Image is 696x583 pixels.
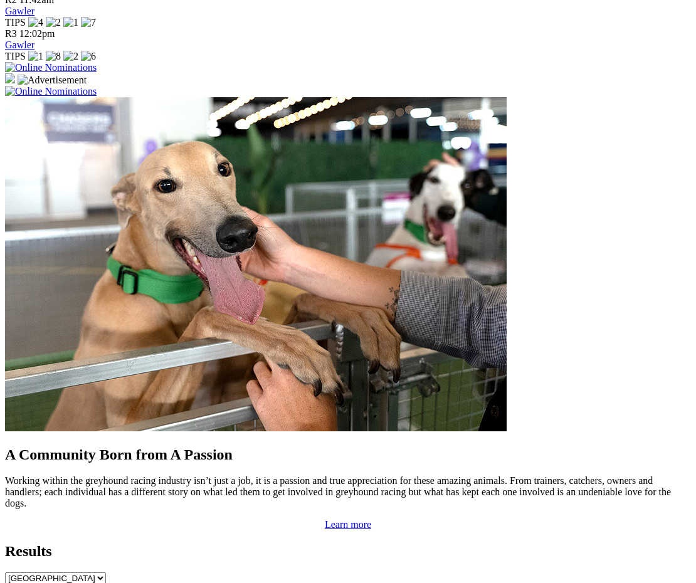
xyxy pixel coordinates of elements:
[28,51,43,62] img: 1
[81,51,96,62] img: 6
[46,51,61,62] img: 8
[5,51,26,61] span: TIPS
[28,17,43,28] img: 4
[5,475,691,509] p: Working within the greyhound racing industry isn’t just a job, it is a passion and true appreciat...
[5,86,97,97] img: Online Nominations
[19,28,55,39] span: 12:02pm
[5,62,97,73] img: Online Nominations
[5,97,507,431] img: Westy_Cropped.jpg
[5,6,34,16] a: Gawler
[63,51,78,62] img: 2
[5,73,15,83] img: 15187_Greyhounds_GreysPlayCentral_Resize_SA_WebsiteBanner_300x115_2025.jpg
[325,519,371,530] a: Learn more
[5,543,691,560] h2: Results
[5,39,34,50] a: Gawler
[63,17,78,28] img: 1
[18,75,87,86] img: Advertisement
[5,446,691,463] h2: A Community Born from A Passion
[5,28,17,39] span: R3
[5,17,26,28] span: TIPS
[46,17,61,28] img: 2
[81,17,96,28] img: 7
